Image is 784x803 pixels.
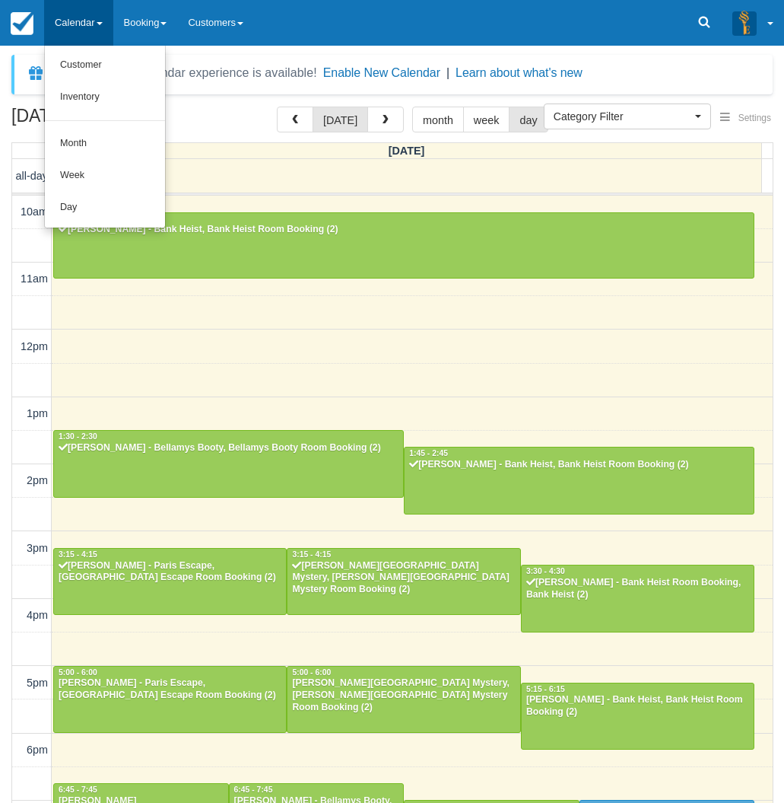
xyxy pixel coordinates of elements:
[59,785,97,794] span: 6:45 - 7:45
[408,459,750,471] div: [PERSON_NAME] - Bank Heist, Bank Heist Room Booking (2)
[16,170,48,182] span: all-day
[27,542,48,554] span: 3pm
[53,666,287,733] a: 5:00 - 6:00[PERSON_NAME] - Paris Escape, [GEOGRAPHIC_DATA] Escape Room Booking (2)
[509,107,548,132] button: day
[21,272,48,285] span: 11am
[323,65,440,81] button: Enable New Calendar
[59,668,97,677] span: 5:00 - 6:00
[526,567,565,575] span: 3:30 - 4:30
[526,685,565,693] span: 5:15 - 6:15
[53,430,404,497] a: 1:30 - 2:30[PERSON_NAME] - Bellamys Booty, Bellamys Booty Room Booking (2)
[45,81,165,113] a: Inventory
[732,11,757,35] img: A3
[27,677,48,689] span: 5pm
[313,107,368,132] button: [DATE]
[412,107,464,132] button: month
[287,666,520,733] a: 5:00 - 6:00[PERSON_NAME][GEOGRAPHIC_DATA] Mystery, [PERSON_NAME][GEOGRAPHIC_DATA] Mystery Room Bo...
[544,104,711,129] button: Category Filter
[292,550,331,559] span: 3:15 - 4:15
[27,744,48,756] span: 6pm
[554,109,691,124] span: Category Filter
[53,212,754,279] a: 10:15 - 11:15[PERSON_NAME] - Bank Heist, Bank Heist Room Booking (2)
[409,449,448,457] span: 1:45 - 2:45
[291,560,516,597] div: [PERSON_NAME][GEOGRAPHIC_DATA] Mystery, [PERSON_NAME][GEOGRAPHIC_DATA] Mystery Room Booking (2)
[27,474,48,486] span: 2pm
[27,609,48,621] span: 4pm
[44,46,166,228] ul: Calendar
[59,550,97,559] span: 3:15 - 4:15
[21,340,48,352] span: 12pm
[45,160,165,192] a: Week
[58,677,282,702] div: [PERSON_NAME] - Paris Escape, [GEOGRAPHIC_DATA] Escape Room Booking (2)
[292,668,331,677] span: 5:00 - 6:00
[234,785,273,794] span: 6:45 - 7:45
[455,66,582,79] a: Learn about what's new
[389,145,425,157] span: [DATE]
[446,66,449,79] span: |
[525,577,750,601] div: [PERSON_NAME] - Bank Heist Room Booking, Bank Heist (2)
[45,192,165,224] a: Day
[45,128,165,160] a: Month
[27,407,48,419] span: 1pm
[521,565,754,632] a: 3:30 - 4:30[PERSON_NAME] - Bank Heist Room Booking, Bank Heist (2)
[21,206,48,218] span: 10am
[51,64,317,82] div: A new Booking Calendar experience is available!
[59,432,97,441] span: 1:30 - 2:30
[58,560,282,585] div: [PERSON_NAME] - Paris Escape, [GEOGRAPHIC_DATA] Escape Room Booking (2)
[711,107,780,129] button: Settings
[738,113,771,123] span: Settings
[521,683,754,750] a: 5:15 - 6:15[PERSON_NAME] - Bank Heist, Bank Heist Room Booking (2)
[11,107,204,135] h2: [DATE]
[45,49,165,81] a: Customer
[525,694,750,719] div: [PERSON_NAME] - Bank Heist, Bank Heist Room Booking (2)
[404,447,754,514] a: 1:45 - 2:45[PERSON_NAME] - Bank Heist, Bank Heist Room Booking (2)
[58,442,399,454] div: [PERSON_NAME] - Bellamys Booty, Bellamys Booty Room Booking (2)
[53,548,287,615] a: 3:15 - 4:15[PERSON_NAME] - Paris Escape, [GEOGRAPHIC_DATA] Escape Room Booking (2)
[287,548,520,615] a: 3:15 - 4:15[PERSON_NAME][GEOGRAPHIC_DATA] Mystery, [PERSON_NAME][GEOGRAPHIC_DATA] Mystery Room Bo...
[11,12,33,35] img: checkfront-main-nav-mini-logo.png
[463,107,510,132] button: week
[58,224,750,236] div: [PERSON_NAME] - Bank Heist, Bank Heist Room Booking (2)
[291,677,516,714] div: [PERSON_NAME][GEOGRAPHIC_DATA] Mystery, [PERSON_NAME][GEOGRAPHIC_DATA] Mystery Room Booking (2)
